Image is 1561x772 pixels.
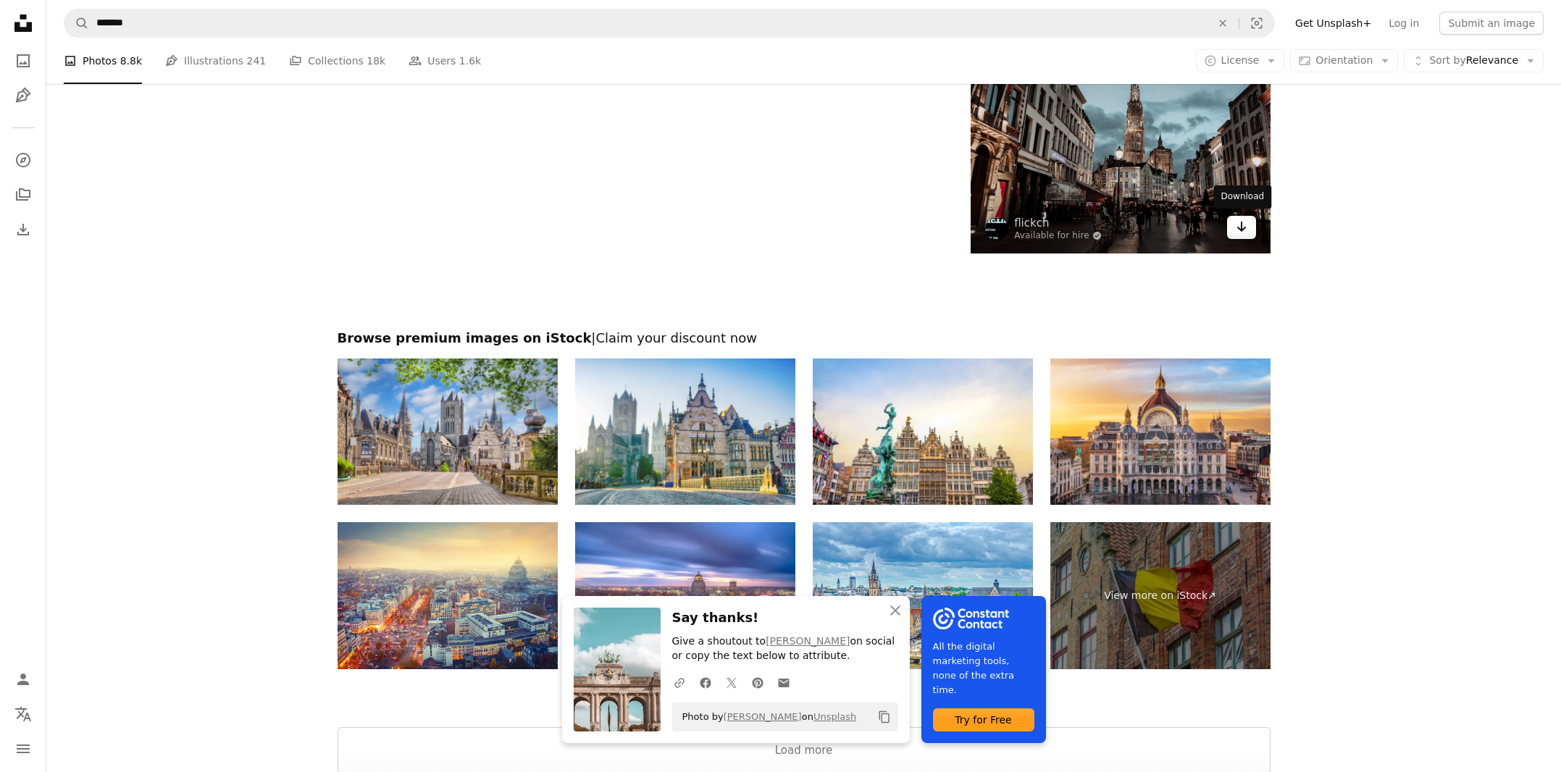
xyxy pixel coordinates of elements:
[9,9,38,41] a: Home — Unsplash
[591,330,757,345] span: | Claim your discount now
[672,634,898,663] p: Give a shoutout to on social or copy the text below to attribute.
[1290,49,1398,72] button: Orientation
[971,29,1270,253] img: a group of people walking down a street next to tall buildings
[1429,54,1465,66] span: Sort by
[719,668,745,697] a: Share on Twitter
[985,217,1008,240] img: Go to flickch's profile
[64,9,89,37] button: Search Unsplash
[9,146,38,175] a: Explore
[9,81,38,110] a: Illustrations
[1380,12,1428,35] a: Log in
[338,358,558,505] img: Historic city center skyline in Ghent, Belgium
[921,596,1046,743] a: All the digital marketing tools, none of the extra time.Try for Free
[771,668,797,697] a: Share over email
[1315,54,1373,66] span: Orientation
[338,522,558,669] img: City of Brussels by twilight
[933,708,1034,731] div: Try for Free
[1439,12,1544,35] button: Submit an image
[1239,9,1274,37] button: Visual search
[289,38,385,84] a: Collections 18k
[1050,522,1271,669] a: View more on iStock↗
[1014,230,1102,242] a: Available for hire
[9,180,38,209] a: Collections
[165,38,266,84] a: Illustrations 241
[575,522,795,669] img: Brussels, Belgium at Palais de Justice
[933,639,1034,697] span: All the digital marketing tools, none of the extra time.
[872,705,897,729] button: Copy to clipboard
[9,665,38,694] a: Log in / Sign up
[813,358,1033,505] img: The Grote Markt with Brabo's Monument
[933,608,1009,629] img: file-1754318165549-24bf788d5b37
[9,734,38,763] button: Menu
[367,53,385,69] span: 18k
[971,134,1270,147] a: a group of people walking down a street next to tall buildings
[1404,49,1544,72] button: Sort byRelevance
[724,711,802,722] a: [PERSON_NAME]
[813,522,1033,669] img: Ghent cityscape, aerial panoramic view of Ghent historical city centre with old traditional build...
[459,53,481,69] span: 1.6k
[1014,216,1102,230] a: flickch
[9,46,38,75] a: Photos
[1429,54,1518,68] span: Relevance
[813,711,856,722] a: Unsplash
[766,635,850,647] a: [PERSON_NAME]
[9,215,38,244] a: Download History
[1227,216,1256,239] a: Download
[1050,358,1271,505] img: Antwerp, Belgium cityscape at Centraal Railway Station
[692,668,719,697] a: Share on Facebook
[1196,49,1285,72] button: License
[1214,185,1272,209] div: Download
[1221,54,1260,66] span: License
[1286,12,1380,35] a: Get Unsplash+
[247,53,267,69] span: 241
[675,705,857,729] span: Photo by on
[745,668,771,697] a: Share on Pinterest
[64,9,1275,38] form: Find visuals sitewide
[338,330,1271,347] h2: Browse premium images on iStock
[672,608,898,629] h3: Say thanks!
[575,358,795,505] img: St Michael's Bridge in Ghent, Belgium
[409,38,481,84] a: Users 1.6k
[1207,9,1239,37] button: Clear
[9,700,38,729] button: Language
